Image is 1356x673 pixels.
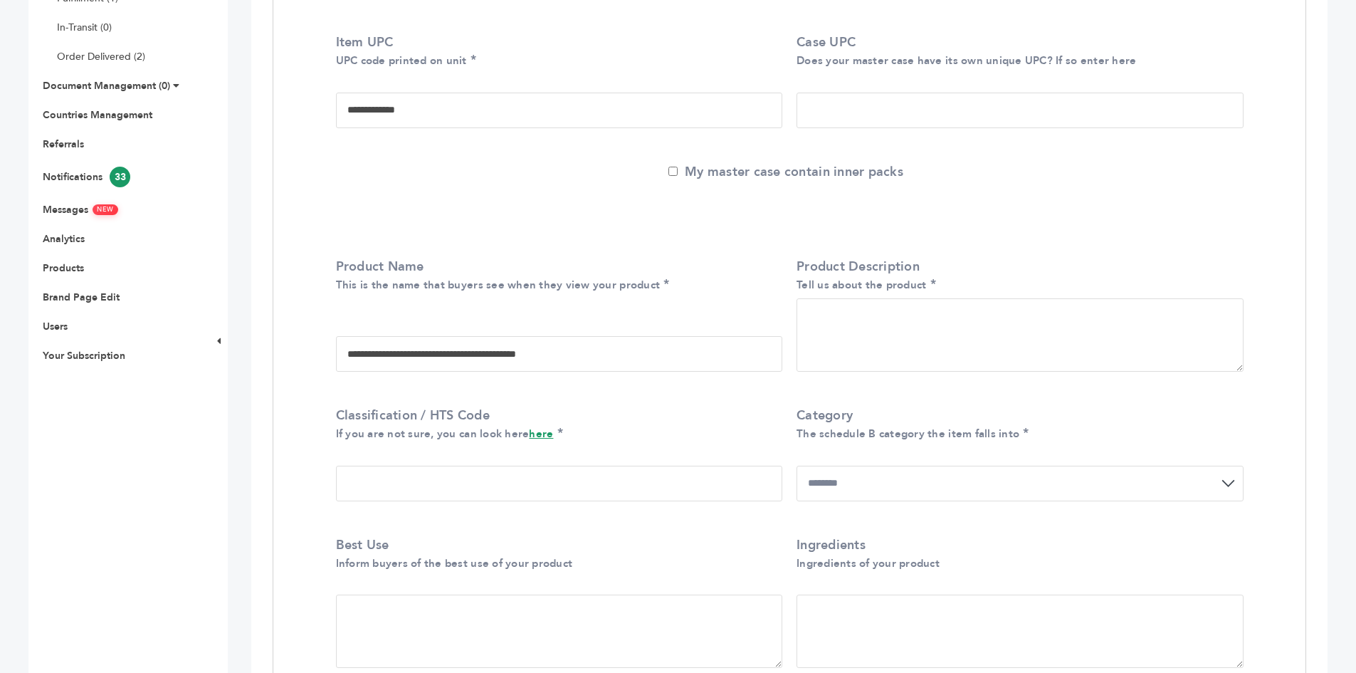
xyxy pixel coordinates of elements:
small: If you are not sure, you can look here [336,427,554,441]
a: In-Transit (0) [57,21,112,34]
a: Order Delivered (2) [57,50,145,63]
label: Product Description [797,258,1236,293]
small: Ingredients of your product [797,556,940,570]
input: My master case contain inner packs [668,167,678,176]
a: here [529,427,553,441]
a: Referrals [43,137,84,151]
label: Classification / HTS Code [336,407,776,442]
label: Case UPC [797,33,1236,69]
label: Ingredients [797,536,1236,572]
small: The schedule B category the item falls into [797,427,1019,441]
label: Item UPC [336,33,776,69]
a: Brand Page Edit [43,291,120,304]
label: Product Name [336,258,776,293]
span: NEW [92,204,118,215]
a: Document Management (0) [43,79,170,93]
small: Inform buyers of the best use of your product [336,556,573,570]
label: My master case contain inner packs [668,163,903,181]
small: This is the name that buyers see when they view your product [336,278,661,292]
a: Countries Management [43,108,152,122]
a: MessagesNEW [43,203,118,216]
label: Best Use [336,536,776,572]
small: Tell us about the product [797,278,927,292]
a: Your Subscription [43,349,125,362]
label: Category [797,407,1236,442]
span: 33 [110,167,130,187]
small: Does your master case have its own unique UPC? If so enter here [797,53,1136,68]
a: Users [43,320,68,333]
a: Notifications33 [43,170,130,184]
a: Analytics [43,232,85,246]
small: UPC code printed on unit [336,53,467,68]
a: Products [43,261,84,275]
